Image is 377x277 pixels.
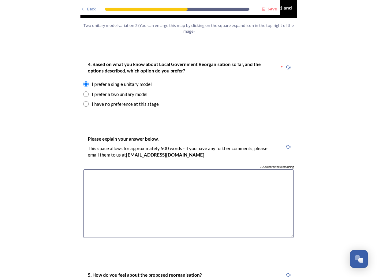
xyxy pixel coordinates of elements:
[92,91,147,98] div: I prefer a two unitary model
[92,101,159,108] div: I have no preference at this stage
[350,250,368,268] button: Open Chat
[88,145,278,158] p: This space allows for approximately 500 words - if you have any further comments, please email th...
[88,136,159,142] strong: Please explain your answer below.
[267,6,277,12] strong: Save
[126,152,204,157] strong: [EMAIL_ADDRESS][DOMAIN_NAME]
[92,81,152,88] div: I prefer a single unitary model
[260,165,294,169] span: 3000 characters remaining
[88,61,262,73] strong: 4. Based on what you know about Local Government Reorganisation so far, and the options described...
[87,6,96,12] span: Back
[83,23,294,34] span: Two unitary model variation 2 (You can enlarge this map by clicking on the square expand icon in ...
